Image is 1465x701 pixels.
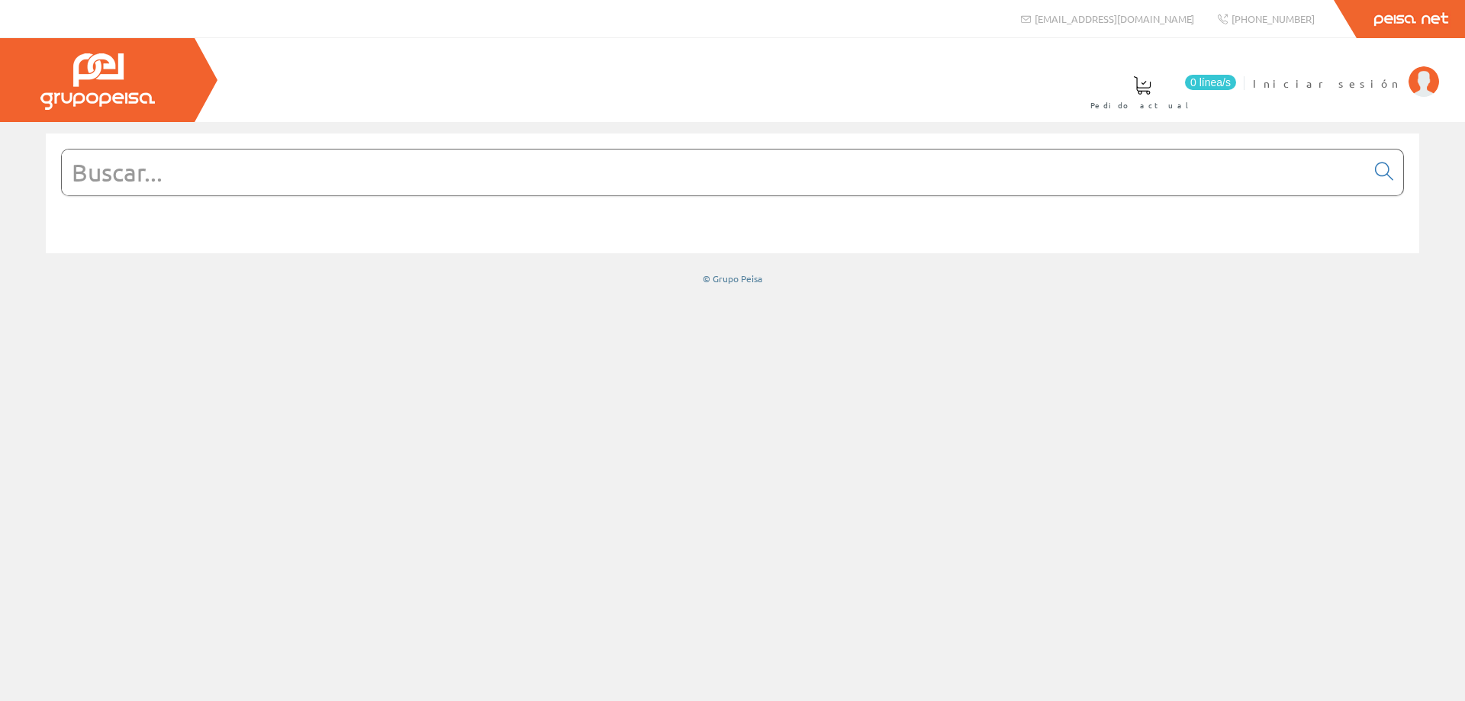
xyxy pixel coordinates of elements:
[1035,12,1194,25] span: [EMAIL_ADDRESS][DOMAIN_NAME]
[1253,76,1401,91] span: Iniciar sesión
[62,150,1366,195] input: Buscar...
[40,53,155,110] img: Grupo Peisa
[1185,75,1236,90] span: 0 línea/s
[1253,63,1439,78] a: Iniciar sesión
[46,272,1419,285] div: © Grupo Peisa
[1090,98,1194,113] span: Pedido actual
[1232,12,1315,25] span: [PHONE_NUMBER]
